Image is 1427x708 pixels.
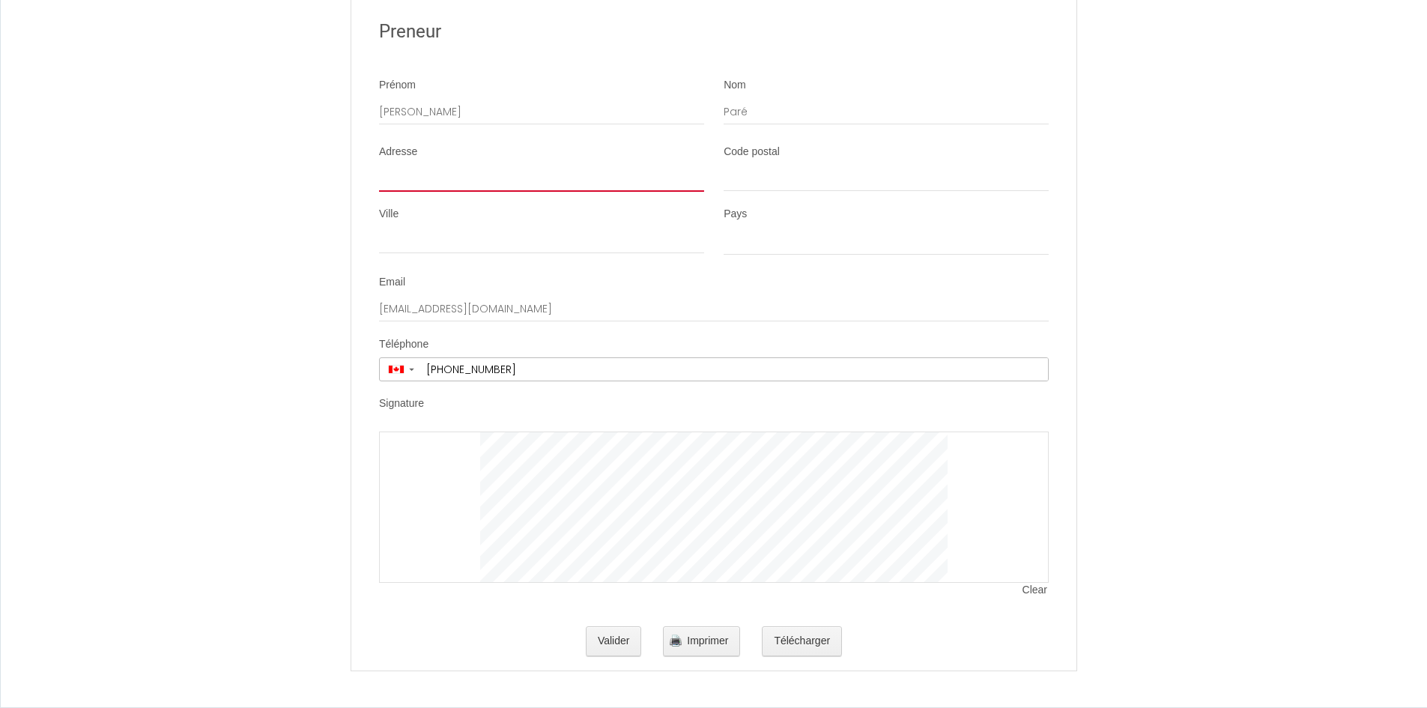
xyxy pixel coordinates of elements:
[724,78,746,93] label: Nom
[724,207,747,222] label: Pays
[586,626,642,656] button: Valider
[687,635,728,647] span: Imprimer
[379,207,399,222] label: Ville
[379,145,417,160] label: Adresse
[379,396,424,411] label: Signature
[379,17,1049,46] h2: Preneur
[1022,583,1049,598] span: Clear
[379,78,416,93] label: Prénom
[379,275,405,290] label: Email
[663,626,740,656] button: Imprimer
[408,366,416,372] span: ▼
[724,145,780,160] label: Code postal
[379,337,428,352] label: Téléphone
[762,626,842,656] button: Télécharger
[670,635,682,647] img: printer.png
[421,358,1048,381] input: +1 506-234-5678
